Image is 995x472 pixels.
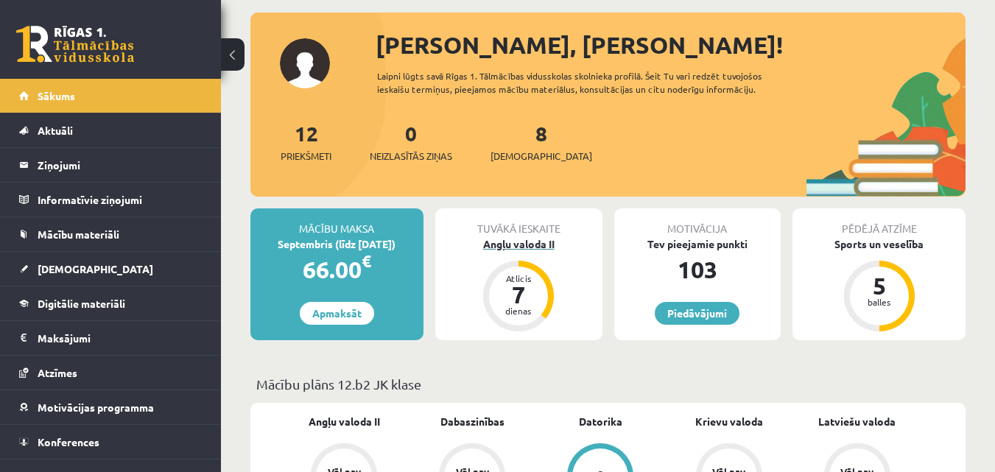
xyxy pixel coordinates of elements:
[38,124,73,137] span: Aktuāli
[38,297,125,310] span: Digitālie materiāli
[19,79,203,113] a: Sākums
[435,236,602,252] div: Angļu valoda II
[491,120,592,163] a: 8[DEMOGRAPHIC_DATA]
[792,236,966,334] a: Sports un veselība 5 balles
[792,208,966,236] div: Pēdējā atzīme
[19,148,203,182] a: Ziņojumi
[370,120,452,163] a: 0Neizlasītās ziņas
[300,302,374,325] a: Apmaksāt
[250,236,423,252] div: Septembris (līdz [DATE])
[496,283,541,306] div: 7
[377,69,806,96] div: Laipni lūgts savā Rīgas 1. Tālmācības vidusskolas skolnieka profilā. Šeit Tu vari redzēt tuvojošo...
[309,414,380,429] a: Angļu valoda II
[38,262,153,275] span: [DEMOGRAPHIC_DATA]
[19,321,203,355] a: Maksājumi
[792,236,966,252] div: Sports un veselība
[19,183,203,216] a: Informatīvie ziņojumi
[38,401,154,414] span: Motivācijas programma
[256,374,960,394] p: Mācību plāns 12.b2 JK klase
[362,250,371,272] span: €
[435,208,602,236] div: Tuvākā ieskaite
[16,26,134,63] a: Rīgas 1. Tālmācības vidusskola
[19,217,203,251] a: Mācību materiāli
[857,297,901,306] div: balles
[19,356,203,390] a: Atzīmes
[19,286,203,320] a: Digitālie materiāli
[19,113,203,147] a: Aktuāli
[38,366,77,379] span: Atzīmes
[38,89,75,102] span: Sākums
[370,149,452,163] span: Neizlasītās ziņas
[38,148,203,182] legend: Ziņojumi
[818,414,896,429] a: Latviešu valoda
[857,274,901,297] div: 5
[281,120,331,163] a: 12Priekšmeti
[655,302,739,325] a: Piedāvājumi
[281,149,331,163] span: Priekšmeti
[491,149,592,163] span: [DEMOGRAPHIC_DATA]
[440,414,504,429] a: Dabaszinības
[38,435,99,448] span: Konferences
[496,306,541,315] div: dienas
[695,414,763,429] a: Krievu valoda
[38,321,203,355] legend: Maksājumi
[19,390,203,424] a: Motivācijas programma
[614,208,781,236] div: Motivācija
[250,208,423,236] div: Mācību maksa
[614,252,781,287] div: 103
[496,274,541,283] div: Atlicis
[19,425,203,459] a: Konferences
[579,414,622,429] a: Datorika
[250,252,423,287] div: 66.00
[435,236,602,334] a: Angļu valoda II Atlicis 7 dienas
[19,252,203,286] a: [DEMOGRAPHIC_DATA]
[38,228,119,241] span: Mācību materiāli
[614,236,781,252] div: Tev pieejamie punkti
[38,183,203,216] legend: Informatīvie ziņojumi
[376,27,966,63] div: [PERSON_NAME], [PERSON_NAME]!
